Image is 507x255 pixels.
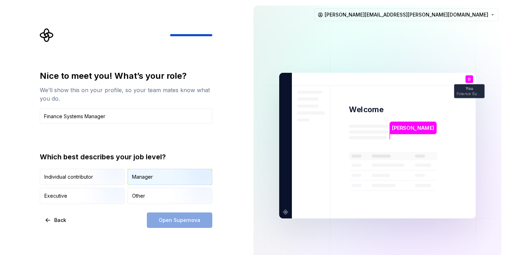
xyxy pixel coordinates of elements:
div: Manager [132,173,153,180]
div: Nice to meet you! What’s your role? [40,70,212,82]
span: Back [54,217,66,224]
input: Job title [40,108,212,124]
svg: Supernova Logo [40,28,54,42]
p: [PERSON_NAME] [392,124,434,132]
button: [PERSON_NAME][EMAIL_ADDRESS][PERSON_NAME][DOMAIN_NAME] [314,8,499,21]
div: Individual contributor [44,173,93,180]
button: Back [40,212,72,228]
p: Finance Systems Manager [457,92,482,96]
div: We’ll show this on your profile, so your team mates know what you do. [40,86,212,103]
div: Other [132,192,145,199]
div: Executive [44,192,67,199]
p: D [468,77,471,81]
div: Which best describes your job level? [40,152,212,162]
p: Welcome [349,104,383,115]
span: [PERSON_NAME][EMAIL_ADDRESS][PERSON_NAME][DOMAIN_NAME] [325,11,488,18]
p: You [466,87,473,91]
